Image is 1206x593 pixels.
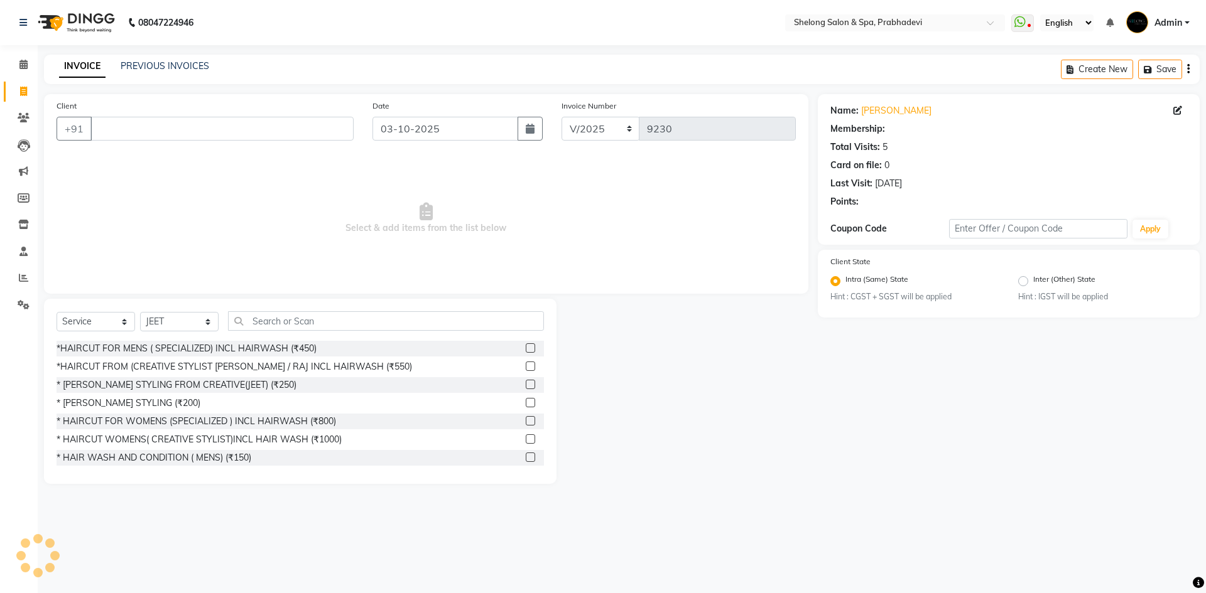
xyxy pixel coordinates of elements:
a: INVOICE [59,55,106,78]
label: Client [57,100,77,112]
label: Invoice Number [562,100,616,112]
div: * [PERSON_NAME] STYLING (₹200) [57,397,200,410]
div: *HAIRCUT FROM (CREATIVE STYLIST [PERSON_NAME] / RAJ INCL HAIRWASH (₹550) [57,360,412,373]
a: [PERSON_NAME] [861,104,932,117]
div: 5 [883,141,888,154]
label: Date [372,100,389,112]
div: Name: [830,104,859,117]
button: Apply [1133,220,1168,238]
div: Membership: [830,122,885,136]
input: Search or Scan [228,311,544,331]
div: 0 [884,159,889,172]
div: *HAIRCUT FOR MENS ( SPECIALIZED) INCL HAIRWASH (₹450) [57,342,317,355]
b: 08047224946 [138,5,193,40]
button: Create New [1061,60,1133,79]
label: Inter (Other) State [1033,274,1095,289]
img: Admin [1126,11,1148,33]
a: PREVIOUS INVOICES [121,60,209,72]
div: Points: [830,195,859,208]
div: Card on file: [830,159,882,172]
div: * [PERSON_NAME] STYLING FROM CREATIVE(JEET) (₹250) [57,378,296,392]
div: Last Visit: [830,177,872,190]
label: Intra (Same) State [845,274,908,289]
small: Hint : IGST will be applied [1018,291,1187,302]
div: * HAIRCUT WOMENS( CREATIVE STYLIST)INCL HAIR WASH (₹1000) [57,433,342,446]
label: Client State [830,256,871,267]
button: +91 [57,117,92,141]
span: Admin [1154,16,1182,29]
div: Coupon Code [830,222,949,235]
div: * HAIRCUT FOR WOMENS (SPECIALIZED ) INCL HAIRWASH (₹800) [57,415,336,428]
button: Save [1138,60,1182,79]
span: Select & add items from the list below [57,156,796,281]
small: Hint : CGST + SGST will be applied [830,291,999,302]
img: logo [32,5,118,40]
div: * HAIR WASH AND CONDITION ( MENS) (₹150) [57,451,251,464]
div: [DATE] [875,177,902,190]
div: Total Visits: [830,141,880,154]
input: Enter Offer / Coupon Code [949,219,1127,238]
input: Search by Name/Mobile/Email/Code [90,117,354,141]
